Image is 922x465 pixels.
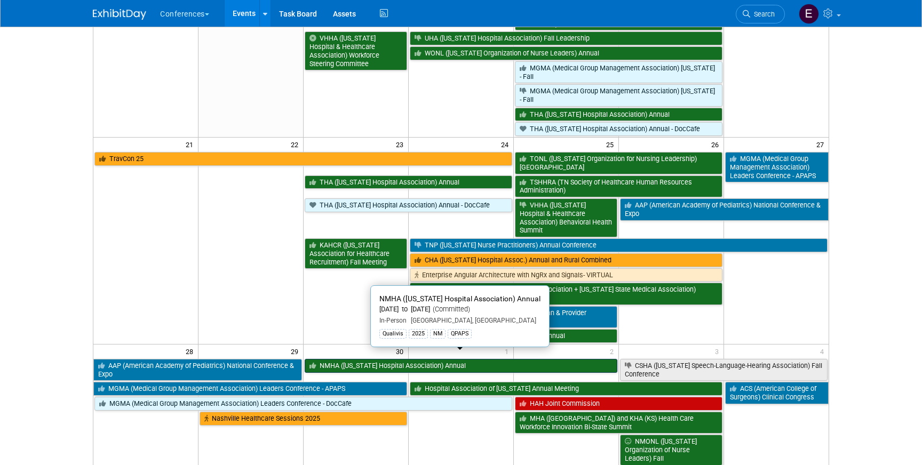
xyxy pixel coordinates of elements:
[430,305,470,313] span: (Committed)
[515,108,722,122] a: THA ([US_STATE] Hospital Association) Annual
[620,435,722,465] a: NMONL ([US_STATE] Organization of Nurse Leaders) Fall
[710,138,724,151] span: 26
[430,329,446,339] div: NM
[605,138,618,151] span: 25
[515,412,722,434] a: MHA ([GEOGRAPHIC_DATA]) and KHA (KS) Health Care Workforce Innovation Bi-State Summit
[620,359,828,381] a: CSHA ([US_STATE] Speech-Language-Hearing Association) Fall Conference
[407,317,536,324] span: [GEOGRAPHIC_DATA], [GEOGRAPHIC_DATA]
[819,344,829,358] span: 4
[504,344,513,358] span: 1
[94,397,512,411] a: MGMA (Medical Group Management Association) Leaders Conference - DocCafe
[305,175,512,189] a: THA ([US_STATE] Hospital Association) Annual
[515,198,617,237] a: VHHA ([US_STATE] Hospital & Healthcare Association) Behavioral Health Summit
[185,138,198,151] span: 21
[448,329,472,339] div: QPAPS
[305,31,407,70] a: VHHA ([US_STATE] Hospital & Healthcare Association) Workforce Steering Committee
[395,344,408,358] span: 30
[410,46,722,60] a: WONL ([US_STATE] Organization of Nurse Leaders) Annual
[305,198,512,212] a: THA ([US_STATE] Hospital Association) Annual - DocCafe
[379,294,541,303] span: NMHA ([US_STATE] Hospital Association) Annual
[93,9,146,20] img: ExhibitDay
[725,152,829,182] a: MGMA (Medical Group Management Association) Leaders Conference - APAPS
[410,238,828,252] a: TNP ([US_STATE] Nurse Practitioners) Annual Conference
[515,175,722,197] a: TSHHRA (TN Society of Healthcare Human Resources Administration)
[500,138,513,151] span: 24
[515,84,722,106] a: MGMA (Medical Group Management Association) [US_STATE] - Fall
[799,4,819,24] img: Erin Anderson
[410,283,722,304] a: WVHA/WVSMA ([US_STATE] Hospital Association + [US_STATE] State Medical Association) Healthcare Le...
[290,138,303,151] span: 22
[305,359,617,373] a: NMHA ([US_STATE] Hospital Association) Annual
[395,138,408,151] span: 23
[93,359,302,381] a: AAP (American Academy of Pediatrics) National Conference & Expo
[379,329,407,339] div: Qualivis
[515,61,722,83] a: MGMA (Medical Group Management Association) [US_STATE] - Fall
[410,268,722,282] a: Enterprise Angular Architecture with NgRx and Signals- VIRTUAL
[200,412,407,426] a: Nashville Healthcare Sessions 2025
[714,344,724,358] span: 3
[290,344,303,358] span: 29
[815,138,829,151] span: 27
[410,382,722,396] a: Hospital Association of [US_STATE] Annual Meeting
[94,152,512,166] a: TravCon 25
[185,344,198,358] span: 28
[750,10,775,18] span: Search
[620,198,829,220] a: AAP (American Academy of Pediatrics) National Conference & Expo
[736,5,785,23] a: Search
[305,238,407,269] a: KAHCR ([US_STATE] Association for Healthcare Recruitment) Fall Meeting
[410,31,722,45] a: UHA ([US_STATE] Hospital Association) Fall Leadership
[379,305,541,314] div: [DATE] to [DATE]
[609,344,618,358] span: 2
[515,397,722,411] a: HAH Joint Commission
[515,152,722,174] a: TONL ([US_STATE] Organization for Nursing Leadership) [GEOGRAPHIC_DATA]
[515,122,722,136] a: THA ([US_STATE] Hospital Association) Annual - DocCafe
[409,329,428,339] div: 2025
[725,382,829,404] a: ACS (American College of Surgeons) Clinical Congress
[379,317,407,324] span: In-Person
[93,382,407,396] a: MGMA (Medical Group Management Association) Leaders Conference - APAPS
[410,253,722,267] a: CHA ([US_STATE] Hospital Assoc.) Annual and Rural Combined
